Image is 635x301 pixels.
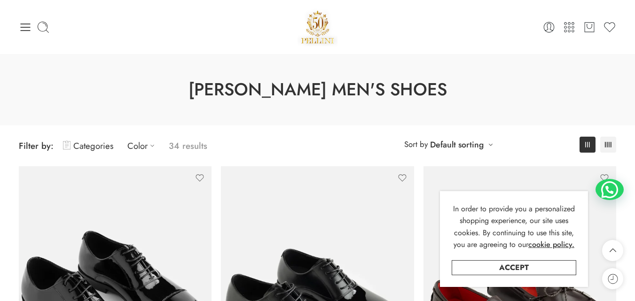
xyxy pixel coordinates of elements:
[542,21,556,34] a: Login / Register
[127,135,159,157] a: Color
[430,138,484,151] a: Default sorting
[528,239,574,251] a: cookie policy.
[298,7,338,47] a: Pellini -
[404,137,428,152] span: Sort by
[452,260,576,275] a: Accept
[453,203,575,250] span: In order to provide you a personalized shopping experience, our site uses cookies. By continuing ...
[298,7,338,47] img: Pellini
[603,21,616,34] a: Wishlist
[169,135,207,157] p: 34 results
[583,21,596,34] a: Cart
[24,77,611,102] h1: [PERSON_NAME] Men's Shoes
[19,139,54,152] span: Filter by:
[63,135,113,157] a: Categories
